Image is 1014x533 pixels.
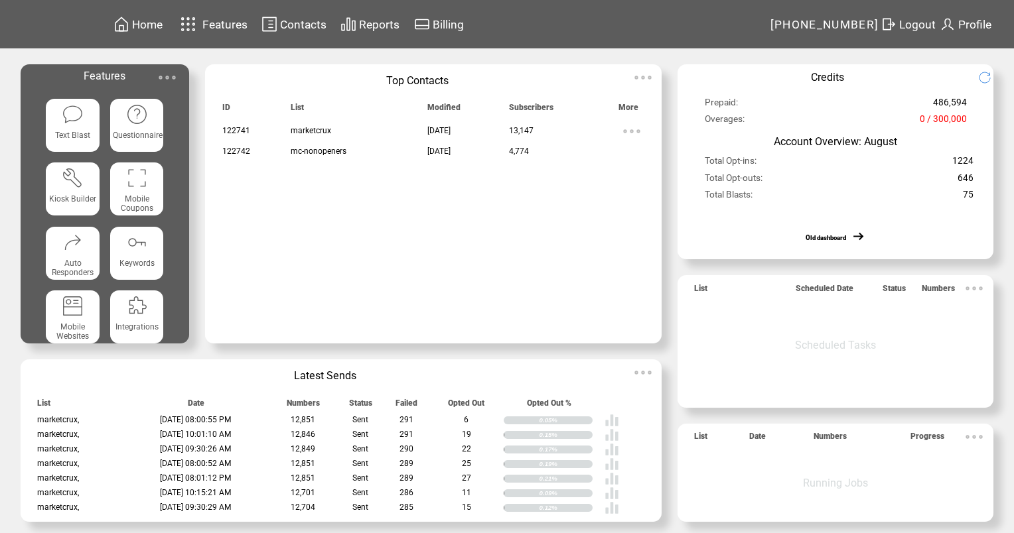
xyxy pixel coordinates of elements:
[222,103,230,118] span: ID
[261,16,277,32] img: contacts.svg
[938,14,993,34] a: Profile
[527,398,571,414] span: Opted Out %
[352,503,368,512] span: Sent
[814,432,847,447] span: Numbers
[222,147,250,156] span: 122742
[37,398,50,414] span: List
[291,444,315,453] span: 12,849
[774,135,897,148] span: Account Overview: August
[37,430,79,439] span: marketcrux,
[291,103,304,118] span: List
[126,103,148,125] img: questionnaire.svg
[540,475,593,483] div: 0.21%
[291,473,315,483] span: 12,851
[694,432,707,447] span: List
[749,432,766,447] span: Date
[352,459,368,468] span: Sent
[605,442,619,457] img: poll%20-%20white.svg
[202,18,248,31] span: Features
[291,488,315,497] span: 12,701
[352,488,368,497] span: Sent
[605,428,619,442] img: poll%20-%20white.svg
[399,459,413,468] span: 289
[291,147,346,156] span: mc-nonopeners
[881,16,897,32] img: exit.svg
[188,398,204,414] span: Date
[412,14,466,34] a: Billing
[605,501,619,515] img: poll%20-%20white.svg
[705,155,757,172] span: Total Opt-ins:
[396,398,417,414] span: Failed
[540,445,593,453] div: 0.17%
[618,118,645,145] img: ellypsis.svg
[795,339,876,351] span: Scheduled Tasks
[113,131,163,140] span: Questionnaire
[963,189,974,206] span: 75
[811,71,844,84] span: Credits
[46,162,99,215] a: Kiosk Builder
[352,430,368,439] span: Sent
[37,473,79,483] span: marketcrux,
[287,398,320,414] span: Numbers
[910,432,944,447] span: Progress
[46,290,99,343] a: Mobile Websites
[705,113,745,130] span: Overages:
[509,126,534,135] span: 13,147
[414,16,430,32] img: creidtcard.svg
[705,189,753,206] span: Total Blasts:
[427,103,461,118] span: Modified
[605,413,619,428] img: poll%20-%20white.svg
[509,103,553,118] span: Subscribers
[605,486,619,501] img: poll%20-%20white.svg
[160,444,232,453] span: [DATE] 09:30:26 AM
[399,503,413,512] span: 285
[49,194,96,204] span: Kiosk Builder
[940,16,956,32] img: profile.svg
[113,16,129,32] img: home.svg
[126,295,148,317] img: integrations.svg
[160,415,232,424] span: [DATE] 08:00:55 PM
[462,488,471,497] span: 11
[46,227,99,280] a: Auto Responders
[160,430,232,439] span: [DATE] 10:01:10 AM
[110,227,163,280] a: Keywords
[540,489,593,497] div: 0.09%
[160,503,232,512] span: [DATE] 09:30:29 AM
[115,322,159,331] span: Integrations
[427,126,451,135] span: [DATE]
[119,259,155,268] span: Keywords
[540,416,593,424] div: 0.05%
[352,473,368,483] span: Sent
[175,11,250,37] a: Features
[160,459,232,468] span: [DATE] 08:00:52 AM
[37,415,79,424] span: marketcrux,
[126,231,148,253] img: keywords.svg
[958,172,974,189] span: 646
[509,147,529,156] span: 4,774
[46,99,99,152] a: Text Blast
[37,488,79,497] span: marketcrux,
[978,71,1001,84] img: refresh.png
[259,14,328,34] a: Contacts
[222,126,250,135] span: 122741
[462,459,471,468] span: 25
[399,473,413,483] span: 289
[540,504,593,512] div: 0.12%
[37,503,79,512] span: marketcrux,
[291,430,315,439] span: 12,846
[160,473,232,483] span: [DATE] 08:01:12 PM
[160,488,232,497] span: [DATE] 10:15:21 AM
[961,424,987,450] img: ellypsis.svg
[630,64,656,91] img: ellypsis.svg
[462,444,471,453] span: 22
[462,503,471,512] span: 15
[132,18,163,31] span: Home
[291,126,331,135] span: marketcrux
[291,503,315,512] span: 12,704
[62,103,84,125] img: text-blast.svg
[352,444,368,453] span: Sent
[349,398,372,414] span: Status
[879,14,938,34] a: Logout
[338,14,401,34] a: Reports
[291,415,315,424] span: 12,851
